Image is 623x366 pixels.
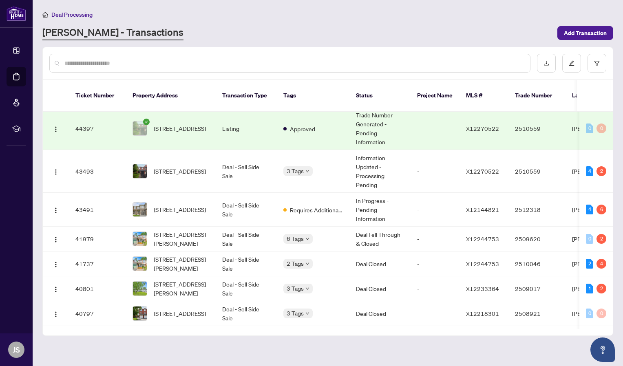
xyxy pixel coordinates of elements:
[569,60,574,66] span: edit
[42,26,183,40] a: [PERSON_NAME] - Transactions
[69,150,126,193] td: 43493
[290,124,315,133] span: Approved
[216,301,277,326] td: Deal - Sell Side Sale
[287,309,304,318] span: 3 Tags
[562,54,581,73] button: edit
[290,205,343,214] span: Requires Additional Docs
[154,205,206,214] span: [STREET_ADDRESS]
[411,276,460,301] td: -
[466,125,499,132] span: X12270522
[287,166,304,176] span: 3 Tags
[287,259,304,268] span: 2 Tags
[69,276,126,301] td: 40801
[349,193,411,227] td: In Progress - Pending Information
[53,311,59,317] img: Logo
[466,235,499,243] span: X12244753
[349,301,411,326] td: Deal Closed
[349,251,411,276] td: Deal Closed
[216,193,277,227] td: Deal - Sell Side Sale
[508,227,566,251] td: 2509620
[216,150,277,193] td: Deal - Sell Side Sale
[596,309,606,318] div: 0
[508,193,566,227] td: 2512318
[49,122,62,135] button: Logo
[349,227,411,251] td: Deal Fell Through & Closed
[537,54,556,73] button: download
[411,150,460,193] td: -
[154,167,206,176] span: [STREET_ADDRESS]
[13,344,20,355] span: JS
[49,232,62,245] button: Logo
[305,311,309,315] span: down
[349,80,411,112] th: Status
[69,301,126,326] td: 40797
[596,234,606,244] div: 2
[133,232,147,246] img: thumbnail-img
[53,126,59,132] img: Logo
[154,280,209,298] span: [STREET_ADDRESS][PERSON_NAME]
[411,80,460,112] th: Project Name
[305,262,309,266] span: down
[49,307,62,320] button: Logo
[460,80,508,112] th: MLS #
[133,282,147,295] img: thumbnail-img
[7,6,26,21] img: logo
[466,206,499,213] span: X12144821
[216,107,277,150] td: Listing
[126,80,216,112] th: Property Address
[53,236,59,243] img: Logo
[586,166,593,176] div: 4
[596,123,606,133] div: 0
[596,205,606,214] div: 6
[508,150,566,193] td: 2510559
[586,259,593,269] div: 2
[564,26,607,40] span: Add Transaction
[586,234,593,244] div: 0
[590,337,615,362] button: Open asap
[508,301,566,326] td: 2508921
[508,107,566,150] td: 2510559
[466,168,499,175] span: X12270522
[543,60,549,66] span: download
[53,261,59,268] img: Logo
[596,284,606,293] div: 2
[154,309,206,318] span: [STREET_ADDRESS]
[69,251,126,276] td: 41737
[411,227,460,251] td: -
[596,166,606,176] div: 2
[287,284,304,293] span: 3 Tags
[49,257,62,270] button: Logo
[349,276,411,301] td: Deal Closed
[53,286,59,293] img: Logo
[216,251,277,276] td: Deal - Sell Side Sale
[49,165,62,178] button: Logo
[594,60,600,66] span: filter
[133,164,147,178] img: thumbnail-img
[287,234,304,243] span: 6 Tags
[305,169,309,173] span: down
[133,306,147,320] img: thumbnail-img
[154,124,206,133] span: [STREET_ADDRESS]
[216,276,277,301] td: Deal - Sell Side Sale
[49,282,62,295] button: Logo
[305,237,309,241] span: down
[596,259,606,269] div: 4
[411,107,460,150] td: -
[466,260,499,267] span: X12244753
[557,26,613,40] button: Add Transaction
[69,227,126,251] td: 41979
[508,80,566,112] th: Trade Number
[411,193,460,227] td: -
[53,207,59,214] img: Logo
[586,284,593,293] div: 1
[349,107,411,150] td: Trade Number Generated - Pending Information
[349,150,411,193] td: Information Updated - Processing Pending
[133,203,147,216] img: thumbnail-img
[411,251,460,276] td: -
[51,11,93,18] span: Deal Processing
[154,255,209,273] span: [STREET_ADDRESS][PERSON_NAME]
[143,119,150,125] span: check-circle
[69,193,126,227] td: 43491
[49,203,62,216] button: Logo
[466,285,499,292] span: X12233364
